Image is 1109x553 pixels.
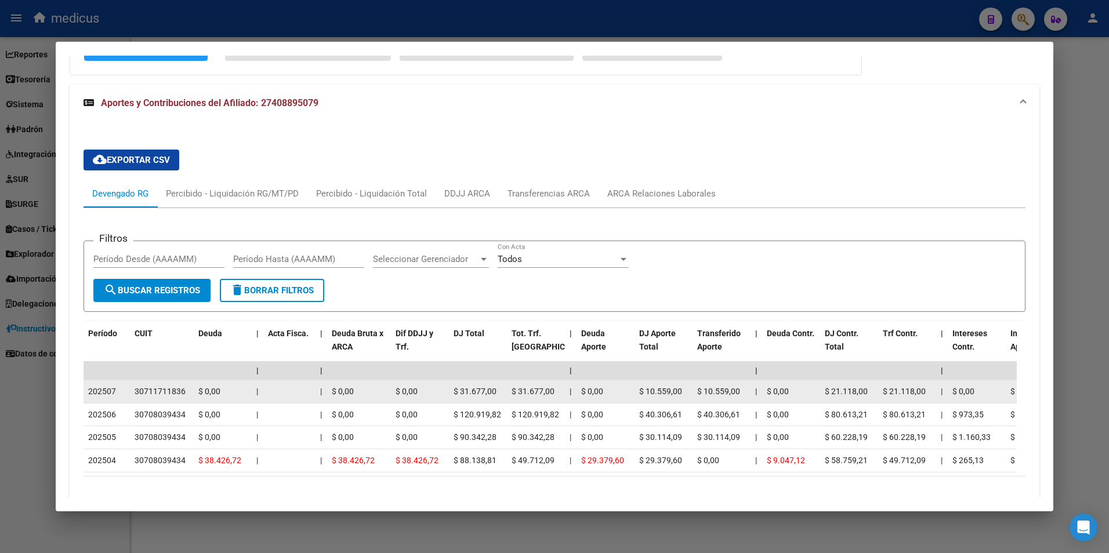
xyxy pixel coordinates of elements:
[93,279,211,302] button: Buscar Registros
[581,329,606,351] span: Deuda Aporte
[508,187,590,200] div: Transferencias ARCA
[220,279,324,302] button: Borrar Filtros
[104,285,200,296] span: Buscar Registros
[454,387,496,396] span: $ 31.677,00
[952,432,991,442] span: $ 1.160,33
[570,366,572,375] span: |
[444,187,490,200] div: DDJJ ARCA
[941,410,943,419] span: |
[93,232,133,245] h3: Filtros
[762,321,820,372] datatable-header-cell: Deuda Contr.
[755,456,757,465] span: |
[948,321,1006,372] datatable-header-cell: Intereses Contr.
[825,329,858,351] span: DJ Contr. Total
[320,387,322,396] span: |
[135,329,153,338] span: CUIT
[70,85,1040,122] mat-expansion-panel-header: Aportes y Contribuciones del Afiliado: 27408895079
[697,387,740,396] span: $ 10.559,00
[581,456,624,465] span: $ 29.379,60
[565,321,577,372] datatable-header-cell: |
[820,321,878,372] datatable-header-cell: DJ Contr. Total
[1010,456,1042,465] span: $ 231,99
[135,408,186,421] div: 30708039434
[88,456,116,465] span: 202504
[635,321,693,372] datatable-header-cell: DJ Aporte Total
[883,456,926,465] span: $ 49.712,09
[198,456,241,465] span: $ 38.426,72
[570,387,571,396] span: |
[320,456,322,465] span: |
[198,410,220,419] span: $ 0,00
[256,432,258,442] span: |
[878,321,936,372] datatable-header-cell: Trf Contr.
[952,329,987,351] span: Intereses Contr.
[581,410,603,419] span: $ 0,00
[941,432,943,442] span: |
[941,456,943,465] span: |
[755,366,758,375] span: |
[88,410,116,419] span: 202506
[767,456,805,465] span: $ 9.047,12
[697,456,719,465] span: $ 0,00
[454,410,501,419] span: $ 120.919,82
[512,387,554,396] span: $ 31.677,00
[825,387,868,396] span: $ 21.118,00
[639,432,682,442] span: $ 30.114,09
[952,456,984,465] span: $ 265,13
[1006,321,1064,372] datatable-header-cell: Intereses Aporte
[952,410,984,419] span: $ 973,35
[252,321,263,372] datatable-header-cell: |
[88,432,116,442] span: 202505
[135,385,186,398] div: 30711711836
[256,329,259,338] span: |
[767,432,789,442] span: $ 0,00
[93,152,107,166] mat-icon: cloud_download
[512,329,590,351] span: Tot. Trf. [GEOGRAPHIC_DATA]
[581,387,603,396] span: $ 0,00
[767,329,814,338] span: Deuda Contr.
[941,387,943,396] span: |
[454,329,484,338] span: DJ Total
[396,432,418,442] span: $ 0,00
[883,329,918,338] span: Trf Contr.
[391,321,449,372] datatable-header-cell: Dif DDJJ y Trf.
[825,456,868,465] span: $ 58.759,21
[449,321,507,372] datatable-header-cell: DJ Total
[327,321,391,372] datatable-header-cell: Deuda Bruta x ARCA
[697,329,741,351] span: Transferido Aporte
[230,283,244,297] mat-icon: delete
[198,387,220,396] span: $ 0,00
[570,432,571,442] span: |
[198,432,220,442] span: $ 0,00
[316,321,327,372] datatable-header-cell: |
[751,321,762,372] datatable-header-cell: |
[570,410,571,419] span: |
[755,410,757,419] span: |
[332,387,354,396] span: $ 0,00
[320,329,322,338] span: |
[1010,387,1032,396] span: $ 0,00
[936,321,948,372] datatable-header-cell: |
[332,410,354,419] span: $ 0,00
[396,329,433,351] span: Dif DDJJ y Trf.
[88,387,116,396] span: 202507
[93,155,170,165] span: Exportar CSV
[198,329,222,338] span: Deuda
[570,456,571,465] span: |
[166,187,299,200] div: Percibido - Liquidación RG/MT/PD
[825,410,868,419] span: $ 80.613,21
[883,432,926,442] span: $ 60.228,19
[332,329,383,351] span: Deuda Bruta x ARCA
[697,432,740,442] span: $ 30.114,09
[130,321,194,372] datatable-header-cell: CUIT
[693,321,751,372] datatable-header-cell: Transferido Aporte
[1010,410,1042,419] span: $ 258,63
[607,187,716,200] div: ARCA Relaciones Laborales
[767,410,789,419] span: $ 0,00
[454,432,496,442] span: $ 90.342,28
[581,432,603,442] span: $ 0,00
[256,366,259,375] span: |
[577,321,635,372] datatable-header-cell: Deuda Aporte
[639,410,682,419] span: $ 40.306,61
[84,150,179,170] button: Exportar CSV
